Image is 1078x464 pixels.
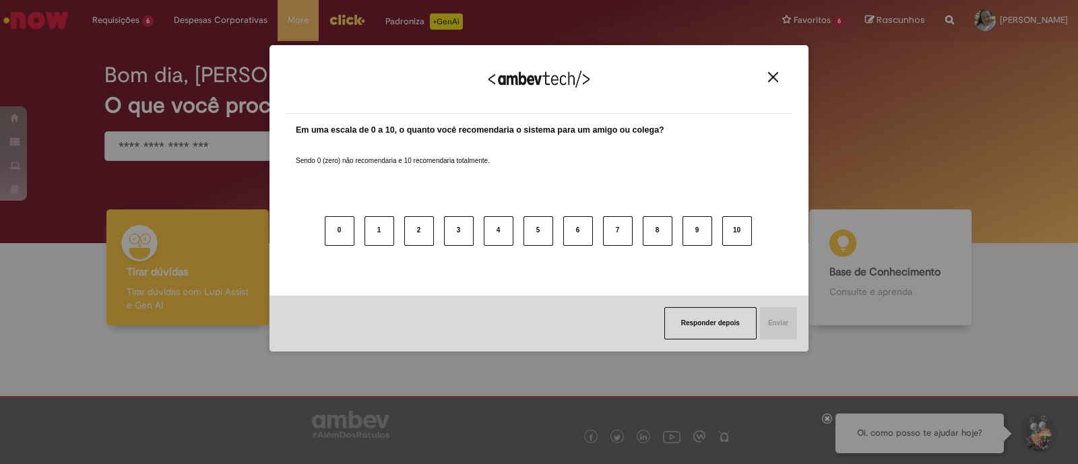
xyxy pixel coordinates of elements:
button: 9 [683,216,712,246]
img: Close [768,72,778,82]
button: 2 [404,216,434,246]
button: 8 [643,216,672,246]
label: Sendo 0 (zero) não recomendaria e 10 recomendaria totalmente. [296,140,490,166]
button: 6 [563,216,593,246]
button: Close [764,71,782,83]
button: 5 [524,216,553,246]
button: 3 [444,216,474,246]
img: Logo Ambevtech [488,71,590,88]
button: 7 [603,216,633,246]
button: 10 [722,216,752,246]
button: 4 [484,216,513,246]
button: 0 [325,216,354,246]
label: Em uma escala de 0 a 10, o quanto você recomendaria o sistema para um amigo ou colega? [296,124,664,137]
button: Responder depois [664,307,757,339]
button: 1 [364,216,394,246]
